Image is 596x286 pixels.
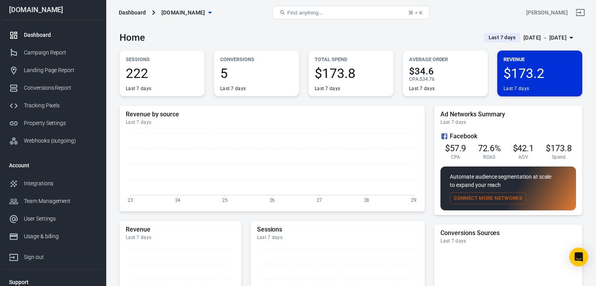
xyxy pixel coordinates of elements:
[315,85,340,92] div: Last 7 days
[126,226,235,234] h5: Revenue
[3,192,103,210] a: Team Management
[513,143,534,153] span: $42.1
[571,3,590,22] a: Sign out
[524,33,567,43] div: [DATE] － [DATE]
[161,8,205,18] span: thrivecart.com
[220,67,293,80] span: 5
[270,197,275,203] tspan: 26
[440,238,576,244] div: Last 7 days
[485,34,519,42] span: Last 7 days
[315,55,387,63] p: Total Spend
[450,192,526,205] button: Connect More Networks
[220,55,293,63] p: Conversions
[408,10,423,16] div: ⌘ + K
[440,110,576,118] h5: Ad Networks Summary
[120,32,145,43] h3: Home
[24,253,97,261] div: Sign out
[483,154,495,160] span: ROAS
[3,132,103,150] a: Webhooks (outgoing)
[409,76,420,82] span: CPA :
[126,234,235,241] div: Last 7 days
[3,97,103,114] a: Tracking Pixels
[3,175,103,192] a: Integrations
[126,55,198,63] p: Sessions
[440,119,576,125] div: Last 7 days
[504,55,576,63] p: Revenue
[411,197,417,203] tspan: 29
[450,173,567,189] p: Automate audience segmentation at scale to expand your reach
[126,110,418,118] h5: Revenue by source
[3,210,103,228] a: User Settings
[287,10,323,16] span: Find anything...
[3,26,103,44] a: Dashboard
[3,245,103,266] a: Sign out
[126,119,418,125] div: Last 7 days
[24,31,97,39] div: Dashboard
[220,85,246,92] div: Last 7 days
[478,143,501,153] span: 72.6%
[3,44,103,62] a: Campaign Report
[546,143,572,153] span: $173.8
[315,67,387,80] span: $173.8
[24,49,97,57] div: Campaign Report
[3,79,103,97] a: Conversions Report
[420,76,435,82] span: $34.76
[175,197,181,203] tspan: 24
[24,119,97,127] div: Property Settings
[24,84,97,92] div: Conversions Report
[526,9,568,17] div: Account id: Ghki4vdQ
[445,143,466,153] span: $57.9
[317,197,322,203] tspan: 27
[552,154,566,160] span: Spend
[3,114,103,132] a: Property Settings
[504,67,576,80] span: $173.2
[24,179,97,188] div: Integrations
[119,9,146,16] div: Dashboard
[569,248,588,266] div: Open Intercom Messenger
[126,85,151,92] div: Last 7 days
[3,6,103,13] div: [DOMAIN_NAME]
[24,232,97,241] div: Usage & billing
[24,66,97,74] div: Landing Page Report
[504,85,529,92] div: Last 7 days
[3,156,103,175] li: Account
[409,55,482,63] p: Average Order
[126,67,198,80] span: 222
[24,101,97,110] div: Tracking Pixels
[3,228,103,245] a: Usage & billing
[364,197,370,203] tspan: 28
[440,132,448,141] svg: Facebook Ads
[409,85,435,92] div: Last 7 days
[273,6,429,19] button: Find anything...⌘ + K
[257,226,419,234] h5: Sessions
[451,154,460,160] span: CPA
[24,215,97,223] div: User Settings
[158,5,215,20] button: [DOMAIN_NAME]
[440,229,576,237] h5: Conversions Sources
[440,132,576,141] div: Facebook
[3,62,103,79] a: Landing Page Report
[24,197,97,205] div: Team Management
[409,67,482,76] span: $34.6
[128,197,133,203] tspan: 23
[24,137,97,145] div: Webhooks (outgoing)
[518,154,528,160] span: AOV
[478,31,582,44] button: Last 7 days[DATE] － [DATE]
[222,197,228,203] tspan: 25
[257,234,419,241] div: Last 7 days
